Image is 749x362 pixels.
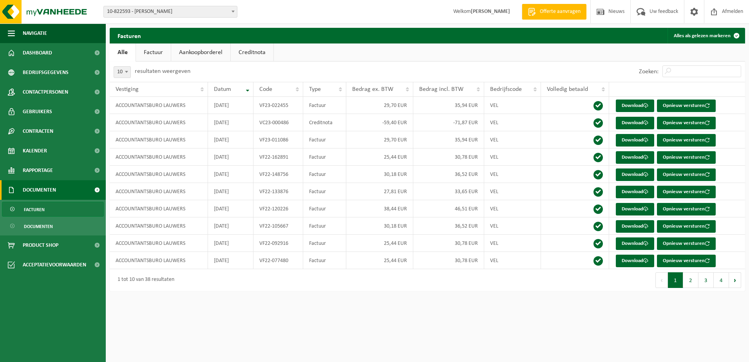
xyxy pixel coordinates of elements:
[208,148,253,166] td: [DATE]
[208,166,253,183] td: [DATE]
[208,97,253,114] td: [DATE]
[657,203,716,215] button: Opnieuw versturen
[471,9,510,14] strong: [PERSON_NAME]
[23,43,52,63] span: Dashboard
[413,235,484,252] td: 30,78 EUR
[352,86,393,92] span: Bedrag ex. BTW
[346,148,413,166] td: 25,44 EUR
[616,255,654,267] a: Download
[346,200,413,217] td: 38,44 EUR
[616,168,654,181] a: Download
[346,131,413,148] td: 29,70 EUR
[413,114,484,131] td: -71,87 EUR
[114,66,131,78] span: 10
[655,272,668,288] button: Previous
[214,86,231,92] span: Datum
[616,151,654,164] a: Download
[303,148,346,166] td: Factuur
[23,180,56,200] span: Documenten
[253,97,304,114] td: VF23-022455
[484,252,541,269] td: VEL
[346,217,413,235] td: 30,18 EUR
[110,217,208,235] td: ACCOUNTANTSBURO LAUWERS
[110,43,136,62] a: Alle
[657,220,716,233] button: Opnieuw versturen
[253,217,304,235] td: VF22-105667
[24,219,53,234] span: Documenten
[110,114,208,131] td: ACCOUNTANTSBURO LAUWERS
[484,148,541,166] td: VEL
[2,202,104,217] a: Facturen
[110,252,208,269] td: ACCOUNTANTSBURO LAUWERS
[522,4,586,20] a: Offerte aanvragen
[346,252,413,269] td: 25,44 EUR
[657,186,716,198] button: Opnieuw versturen
[303,114,346,131] td: Creditnota
[303,183,346,200] td: Factuur
[668,28,744,43] button: Alles als gelezen markeren
[23,121,53,141] span: Contracten
[110,28,149,43] h2: Facturen
[2,219,104,233] a: Documenten
[346,97,413,114] td: 29,70 EUR
[303,97,346,114] td: Factuur
[668,272,683,288] button: 1
[110,235,208,252] td: ACCOUNTANTSBURO LAUWERS
[23,235,58,255] span: Product Shop
[303,235,346,252] td: Factuur
[110,200,208,217] td: ACCOUNTANTSBURO LAUWERS
[413,166,484,183] td: 36,52 EUR
[538,8,583,16] span: Offerte aanvragen
[23,161,53,180] span: Rapportage
[484,183,541,200] td: VEL
[135,68,190,74] label: resultaten weergeven
[231,43,273,62] a: Creditnota
[23,82,68,102] span: Contactpersonen
[114,67,130,78] span: 10
[657,151,716,164] button: Opnieuw versturen
[23,141,47,161] span: Kalender
[110,166,208,183] td: ACCOUNTANTSBURO LAUWERS
[259,86,272,92] span: Code
[303,166,346,183] td: Factuur
[616,100,654,112] a: Download
[23,255,86,275] span: Acceptatievoorwaarden
[253,166,304,183] td: VF22-148756
[346,166,413,183] td: 30,18 EUR
[110,148,208,166] td: ACCOUNTANTSBURO LAUWERS
[103,6,237,18] span: 10-822593 - ACCOUNTANTSBURO LAUWERS - RONSE
[116,86,139,92] span: Vestiging
[208,235,253,252] td: [DATE]
[253,114,304,131] td: VC23-000486
[303,252,346,269] td: Factuur
[419,86,463,92] span: Bedrag incl. BTW
[490,86,522,92] span: Bedrijfscode
[484,166,541,183] td: VEL
[616,203,654,215] a: Download
[413,131,484,148] td: 35,94 EUR
[171,43,230,62] a: Aankoopborderel
[208,200,253,217] td: [DATE]
[616,220,654,233] a: Download
[413,252,484,269] td: 30,78 EUR
[657,168,716,181] button: Opnieuw versturen
[616,117,654,129] a: Download
[346,235,413,252] td: 25,44 EUR
[110,131,208,148] td: ACCOUNTANTSBURO LAUWERS
[110,97,208,114] td: ACCOUNTANTSBURO LAUWERS
[413,200,484,217] td: 46,51 EUR
[547,86,588,92] span: Volledig betaald
[136,43,171,62] a: Factuur
[208,183,253,200] td: [DATE]
[413,183,484,200] td: 33,65 EUR
[346,183,413,200] td: 27,81 EUR
[616,134,654,147] a: Download
[253,131,304,148] td: VF23-011086
[484,200,541,217] td: VEL
[104,6,237,17] span: 10-822593 - ACCOUNTANTSBURO LAUWERS - RONSE
[303,131,346,148] td: Factuur
[683,272,698,288] button: 2
[114,273,174,287] div: 1 tot 10 van 38 resultaten
[484,114,541,131] td: VEL
[657,237,716,250] button: Opnieuw versturen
